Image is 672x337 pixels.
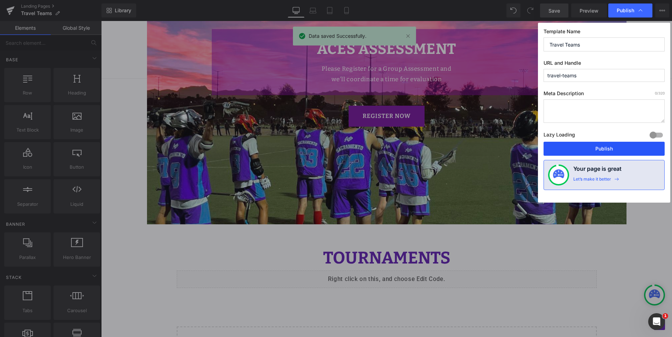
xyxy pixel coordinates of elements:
[544,142,665,156] button: Publish
[544,130,575,142] label: Lazy Loading
[544,28,665,37] label: Template Name
[544,60,665,69] label: URL and Handle
[655,91,665,95] span: /320
[617,7,634,14] span: Publish
[544,90,665,99] label: Meta Description
[116,53,455,64] p: we'll coordinate a time for evaluation
[222,227,349,247] strong: TOURNAMENTS
[648,313,665,330] iframe: Intercom live chat
[573,176,611,185] div: Let’s make it better
[663,313,668,319] span: 1
[247,85,324,106] a: REGISTER NOW
[655,91,657,95] span: 0
[116,43,455,53] p: Please Register for a Group Assessment and
[553,169,564,181] img: onboarding-status.svg
[216,19,355,37] b: ACES Assessment
[573,164,622,176] h4: Your page is great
